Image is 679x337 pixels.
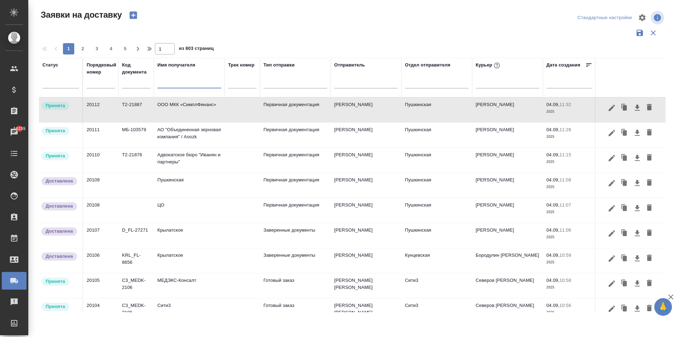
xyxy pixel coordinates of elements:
div: Курьер назначен [41,151,79,161]
p: 2025 [546,133,592,140]
button: Удалить [643,151,655,165]
td: 20104 [83,298,118,323]
p: Доставлена [46,228,73,235]
td: KRL_FL-8656 [118,248,154,273]
button: Клонировать [618,202,631,215]
span: Посмотреть информацию [651,11,666,24]
p: 10:56 [559,303,571,308]
td: Кунцевская [401,248,472,273]
td: Первичная документация [260,98,331,122]
td: 20109 [83,173,118,198]
span: Заявки на доставку [39,9,122,21]
td: Пушкинская [401,223,472,248]
p: Принята [46,303,65,310]
p: Доставлена [46,203,73,210]
p: Принята [46,102,65,109]
p: 11:15 [559,152,571,157]
button: Редактировать [606,151,618,165]
p: 2025 [546,158,592,165]
button: Редактировать [606,252,618,265]
p: 04.09, [546,127,559,132]
button: Клонировать [618,252,631,265]
td: Крылатское [154,248,225,273]
p: 11:28 [559,127,571,132]
td: Пушкинская [401,198,472,223]
td: Сити3 [401,273,472,298]
div: Документы доставлены, фактическая дата доставки проставиться автоматически [41,202,79,211]
div: Отправитель [334,62,365,69]
td: АО "Объединенная зерновая компания" / Aoozk [154,123,225,147]
button: Редактировать [606,126,618,140]
div: Курьер назначен [41,126,79,136]
div: Порядковый номер [87,62,116,76]
button: Удалить [643,277,655,290]
td: Крылатское [154,223,225,248]
button: Скачать [631,202,643,215]
td: Т2-21876 [118,148,154,173]
td: Т2-21887 [118,98,154,122]
div: Код документа [122,62,150,76]
td: Сити3 [154,298,225,323]
p: 10:58 [559,278,571,283]
button: 2 [77,43,88,54]
p: 2025 [546,184,592,191]
td: [PERSON_NAME] [472,98,543,122]
p: 2025 [546,108,592,115]
button: Редактировать [606,202,618,215]
td: Первичная документация [260,148,331,173]
p: Принята [46,152,65,159]
td: Готовый заказ [260,273,331,298]
button: Скачать [631,101,643,115]
button: Удалить [643,101,655,115]
td: 20106 [83,248,118,273]
td: Пушкинская [401,148,472,173]
span: 4 [105,45,117,52]
button: Скачать [631,302,643,315]
button: Скачать [631,252,643,265]
p: 2025 [546,209,592,216]
button: 4 [105,43,117,54]
td: Готовый заказ [260,298,331,323]
a: 16255 [2,123,27,141]
p: 11:32 [559,102,571,107]
td: МБ-103579 [118,123,154,147]
td: Северов [PERSON_NAME] [472,273,543,298]
span: 3 [91,45,103,52]
td: C3_MEDK-2106 [118,273,154,298]
p: 04.09, [546,152,559,157]
td: C3_MEDK-2106 [118,298,154,323]
td: МЕДЭКС-Консалт [154,273,225,298]
td: Адвокатское бюро "Иванян и партнеры" [154,148,225,173]
p: 04.09, [546,227,559,233]
button: Скачать [631,176,643,190]
td: [PERSON_NAME] [472,173,543,198]
div: Имя получателя [157,62,195,69]
p: 11:07 [559,202,571,208]
button: Скачать [631,151,643,165]
td: D_FL-27271 [118,223,154,248]
td: 20105 [83,273,118,298]
p: 2025 [546,284,592,291]
p: 04.09, [546,177,559,182]
td: [PERSON_NAME] [331,123,401,147]
button: Удалить [643,176,655,190]
span: 🙏 [657,300,669,314]
p: 04.09, [546,303,559,308]
p: 10:59 [559,252,571,258]
td: [PERSON_NAME] [331,98,401,122]
button: 3 [91,43,103,54]
span: 16255 [9,125,30,132]
p: 2025 [546,234,592,241]
td: [PERSON_NAME] [331,148,401,173]
td: Бородулин [PERSON_NAME] [472,248,543,273]
button: Клонировать [618,176,631,190]
button: Сохранить фильтры [633,26,646,40]
p: 04.09, [546,202,559,208]
button: Клонировать [618,277,631,290]
td: [PERSON_NAME] [331,173,401,198]
td: Первичная документация [260,173,331,198]
td: ЦО [154,198,225,223]
span: Настроить таблицу [634,9,651,26]
button: Редактировать [606,277,618,290]
p: 04.09, [546,252,559,258]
